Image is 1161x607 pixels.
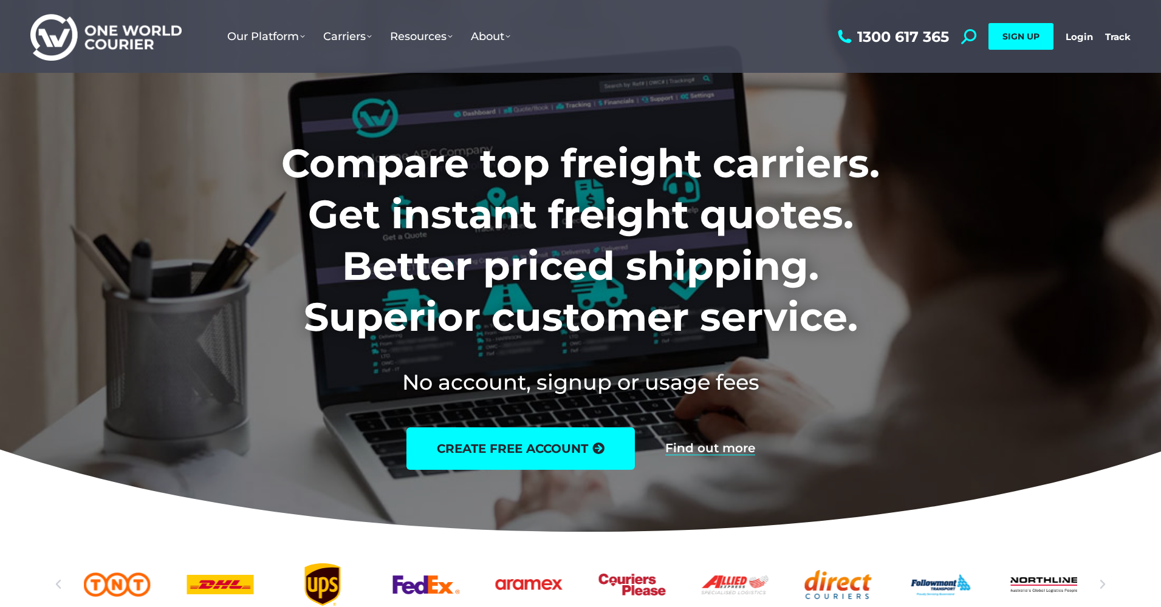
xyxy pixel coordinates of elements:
[392,563,459,606] div: 5 / 25
[201,367,960,397] h2: No account, signup or usage fees
[908,563,974,606] div: 10 / 25
[1105,31,1131,42] a: Track
[84,563,1077,606] div: Slides
[462,18,519,55] a: About
[187,563,253,606] a: DHl logo
[30,12,182,61] img: One World Courier
[1066,31,1093,42] a: Login
[1010,563,1077,606] div: 11 / 25
[390,30,453,43] span: Resources
[702,563,769,606] div: 8 / 25
[804,563,871,606] div: 9 / 25
[598,563,665,606] div: 7 / 25
[227,30,305,43] span: Our Platform
[290,563,357,606] div: 4 / 25
[187,563,253,606] div: 3 / 25
[598,563,665,606] a: Couriers Please logo
[1002,31,1039,42] span: SIGN UP
[1010,563,1077,606] a: Northline logo
[665,442,755,455] a: Find out more
[406,427,635,470] a: create free account
[84,563,151,606] a: TNT logo Australian freight company
[988,23,1053,50] a: SIGN UP
[804,563,871,606] a: Direct Couriers logo
[496,563,563,606] a: Aramex_logo
[908,563,974,606] a: Followmont transoirt web logo
[201,138,960,343] h1: Compare top freight carriers. Get instant freight quotes. Better priced shipping. Superior custom...
[290,563,357,606] a: UPS logo
[702,563,769,606] a: Allied Express logo
[496,563,563,606] div: 6 / 25
[381,18,462,55] a: Resources
[314,18,381,55] a: Carriers
[471,30,510,43] span: About
[392,563,459,606] a: FedEx logo
[835,29,949,44] a: 1300 617 365
[84,563,151,606] div: 2 / 25
[218,18,314,55] a: Our Platform
[323,30,372,43] span: Carriers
